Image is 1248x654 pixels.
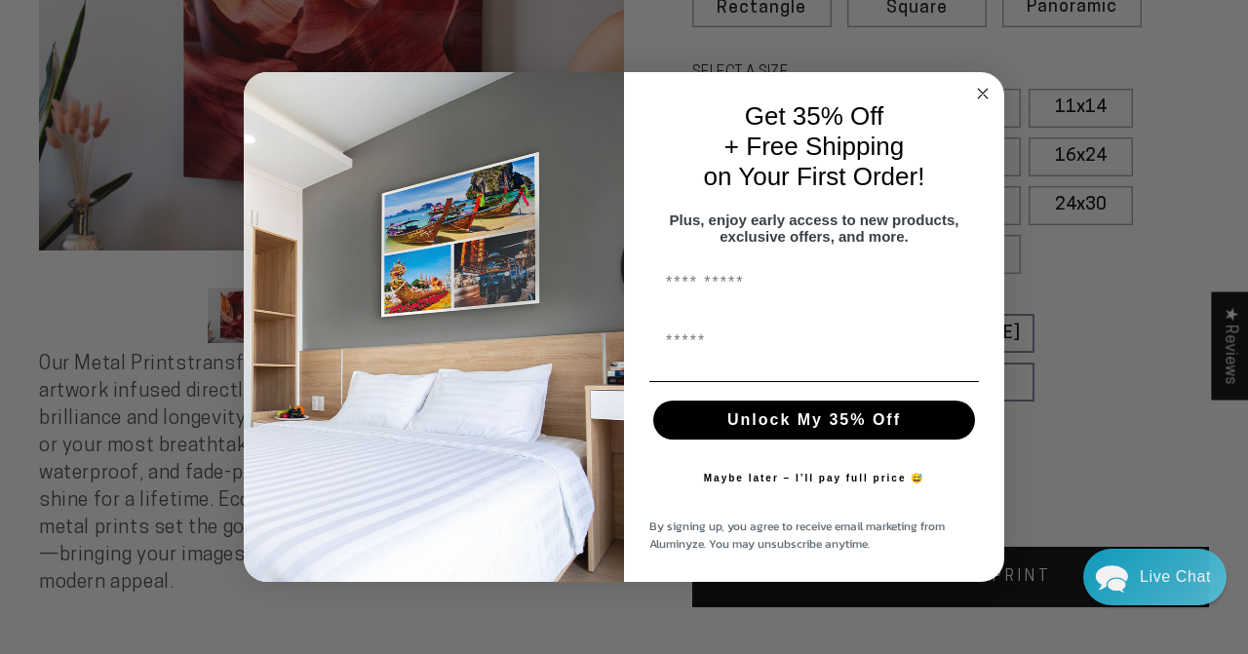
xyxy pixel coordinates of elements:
img: underline [649,381,979,382]
span: By signing up, you agree to receive email marketing from Aluminyze. You may unsubscribe anytime. [649,518,945,553]
span: Plus, enjoy early access to new products, exclusive offers, and more. [670,212,959,245]
img: 728e4f65-7e6c-44e2-b7d1-0292a396982f.jpeg [244,72,624,583]
span: Get 35% Off [745,101,884,131]
div: Chat widget toggle [1083,549,1227,605]
span: on Your First Order! [704,162,925,191]
span: + Free Shipping [724,132,904,161]
button: Close dialog [971,82,994,105]
div: Contact Us Directly [1140,549,1211,605]
button: Maybe later – I’ll pay full price 😅 [694,459,935,498]
button: Unlock My 35% Off [653,401,975,440]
